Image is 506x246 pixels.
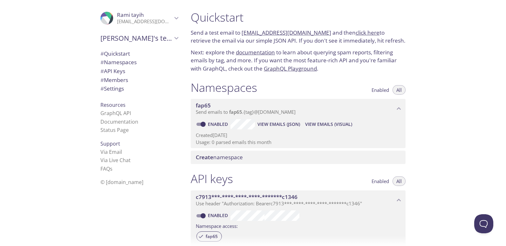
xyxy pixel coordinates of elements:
[191,80,257,95] h1: Namespaces
[191,151,406,164] div: Create namespace
[207,212,230,218] a: Enabled
[196,109,296,115] span: Send emails to . {tag} @[DOMAIN_NAME]
[264,65,317,72] a: GraphQL Playground
[393,176,406,186] button: All
[393,85,406,95] button: All
[191,172,233,186] h1: API keys
[196,231,222,242] div: fap65
[303,119,355,129] button: View Emails (Visual)
[191,99,406,119] div: fap65 namespace
[191,29,406,45] p: Send a test email to and then to retrieve the email via our simple JSON API. If you don't see it ...
[191,10,406,24] h1: Quickstart
[202,234,222,239] span: fap65
[474,214,493,233] iframe: Help Scout Beacon - Open
[95,8,183,29] div: Rami tayih
[95,30,183,46] div: Rami's team
[236,49,275,56] a: documentation
[191,48,406,73] p: Next: explore the to learn about querying spam reports, filtering emails by tag, and more. If you...
[95,49,183,58] div: Quickstart
[117,18,172,25] p: [EMAIL_ADDRESS][DOMAIN_NAME]
[95,76,183,85] div: Members
[242,29,331,36] a: [EMAIL_ADDRESS][DOMAIN_NAME]
[100,157,131,164] a: Via Live Chat
[100,140,120,147] span: Support
[100,76,104,84] span: #
[196,102,211,109] span: fap65
[117,11,144,18] span: Rami tayih
[196,154,243,161] span: namespace
[100,50,104,57] span: #
[100,148,122,155] a: Via Email
[368,176,393,186] button: Enabled
[100,76,128,84] span: Members
[100,179,143,186] span: © [DOMAIN_NAME]
[100,110,131,117] a: GraphQL API
[100,85,104,92] span: #
[100,85,124,92] span: Settings
[257,120,300,128] span: View Emails (JSON)
[100,101,126,108] span: Resources
[196,221,238,230] label: Namespace access:
[100,50,130,57] span: Quickstart
[100,58,104,66] span: #
[100,118,138,125] a: Documentation
[110,165,113,172] span: s
[196,139,400,146] p: Usage: 0 parsed emails this month
[100,165,113,172] a: FAQ
[100,67,125,75] span: API Keys
[95,58,183,67] div: Namespaces
[255,119,303,129] button: View Emails (JSON)
[305,120,352,128] span: View Emails (Visual)
[95,84,183,93] div: Team Settings
[368,85,393,95] button: Enabled
[356,29,379,36] a: click here
[100,34,172,43] span: [PERSON_NAME]'s team
[100,67,104,75] span: #
[207,121,230,127] a: Enabled
[196,132,400,139] p: Created [DATE]
[229,109,242,115] span: fap65
[95,67,183,76] div: API Keys
[100,58,137,66] span: Namespaces
[196,154,213,161] span: Create
[100,126,129,133] a: Status Page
